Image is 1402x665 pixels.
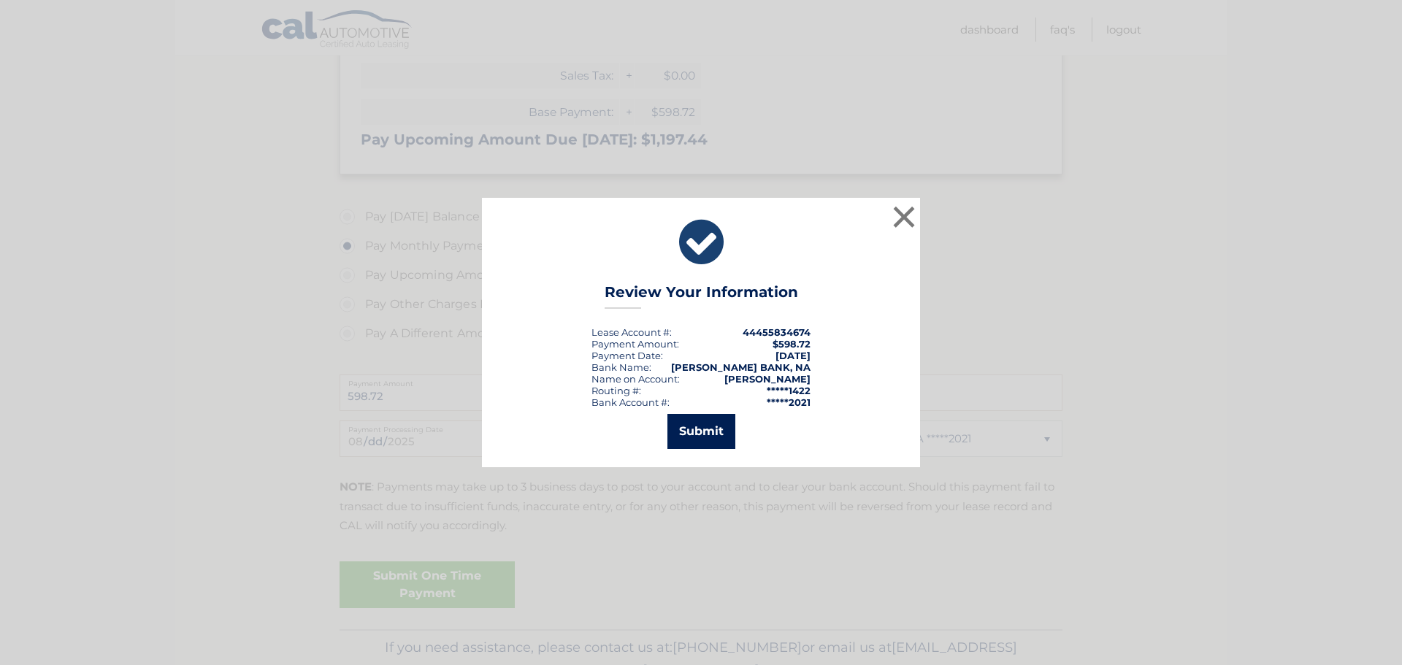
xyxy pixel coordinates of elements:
button: Submit [667,414,735,449]
strong: [PERSON_NAME] [724,373,811,385]
h3: Review Your Information [605,283,798,309]
span: Payment Date [591,350,661,361]
strong: 44455834674 [743,326,811,338]
div: Payment Amount: [591,338,679,350]
div: : [591,350,663,361]
div: Bank Account #: [591,396,670,408]
div: Routing #: [591,385,641,396]
span: [DATE] [775,350,811,361]
div: Bank Name: [591,361,651,373]
span: $598.72 [773,338,811,350]
div: Lease Account #: [591,326,672,338]
div: Name on Account: [591,373,680,385]
strong: [PERSON_NAME] BANK, NA [671,361,811,373]
button: × [889,202,919,231]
